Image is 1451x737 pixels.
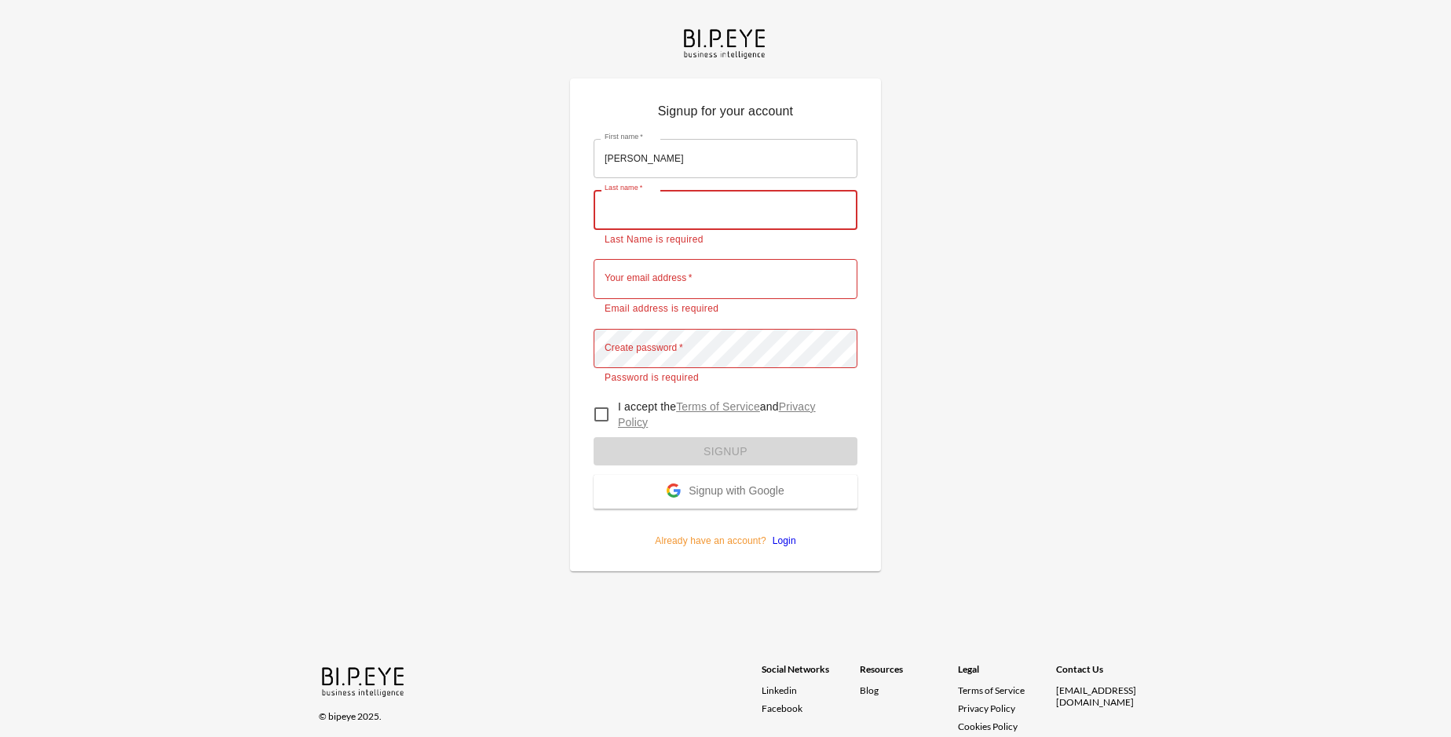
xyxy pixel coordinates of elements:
[689,484,784,500] span: Signup with Google
[594,509,857,548] p: Already have an account?
[605,301,846,317] p: Email address is required
[605,132,643,142] label: First name
[319,701,740,722] div: © bipeye 2025.
[594,475,857,509] button: Signup with Google
[676,400,760,413] a: Terms of Service
[605,183,642,193] label: Last name
[762,702,802,714] span: Facebook
[605,232,846,248] p: Last Name is required
[762,702,860,714] a: Facebook
[860,684,879,696] a: Blog
[594,102,857,127] p: Signup for your account
[762,684,860,696] a: Linkedin
[762,684,797,696] span: Linkedin
[766,535,796,546] a: Login
[958,702,1015,714] a: Privacy Policy
[1056,663,1154,684] div: Contact Us
[1056,684,1154,708] div: [EMAIL_ADDRESS][DOMAIN_NAME]
[958,721,1018,732] a: Cookies Policy
[319,663,409,699] img: bipeye-logo
[618,399,845,430] p: I accept the and
[605,370,846,386] p: Password is required
[762,663,860,684] div: Social Networks
[618,400,816,429] a: Privacy Policy
[860,663,958,684] div: Resources
[681,25,770,60] img: bipeye-logo
[958,684,1050,696] a: Terms of Service
[958,663,1056,684] div: Legal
